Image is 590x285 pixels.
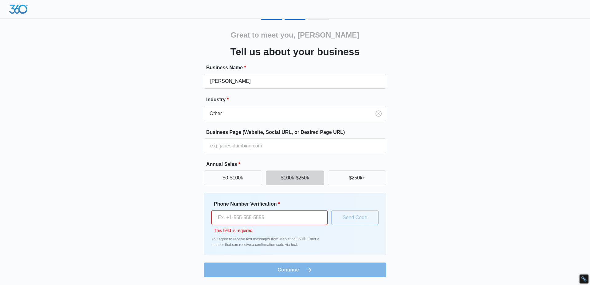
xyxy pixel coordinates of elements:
[206,161,389,168] label: Annual Sales
[581,276,587,282] div: Restore Info Box &#10;&#10;NoFollow Info:&#10; META-Robots NoFollow: &#09;true&#10; META-Robots N...
[211,236,328,247] p: You agree to receive text messages from Marketing 360®. Enter a number that can receive a confirm...
[214,200,330,208] label: Phone Number Verification
[328,171,386,185] button: $250k+
[266,171,324,185] button: $100k-$250k
[206,64,389,71] label: Business Name
[374,109,383,118] button: Clear
[214,227,328,234] p: This field is required.
[204,138,386,153] input: e.g. janesplumbing.com
[204,171,262,185] button: $0-$100k
[211,210,328,225] input: Ex. +1-555-555-5555
[206,129,389,136] label: Business Page (Website, Social URL, or Desired Page URL)
[231,30,360,41] h2: Great to meet you, [PERSON_NAME]
[204,74,386,89] input: e.g. Jane's Plumbing
[206,96,389,103] label: Industry
[230,44,360,59] h3: Tell us about your business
